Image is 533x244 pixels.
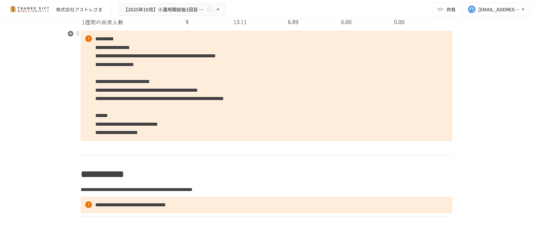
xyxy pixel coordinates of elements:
span: 共有 [446,6,456,13]
div: 株式会社アストレさま [56,6,103,13]
button: [EMAIL_ADDRESS][DOMAIN_NAME] [464,3,530,16]
span: 【2025年10月】④運用開始後1回目 振り返りMTG [123,5,205,14]
button: 【2025年10月】④運用開始後1回目 振り返りMTG [119,3,226,16]
div: [EMAIL_ADDRESS][DOMAIN_NAME] [478,5,520,14]
img: mMP1OxWUAhQbsRWCurg7vIHe5HqDpP7qZo7fRoNLXQh [8,4,51,15]
button: 共有 [433,3,461,16]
